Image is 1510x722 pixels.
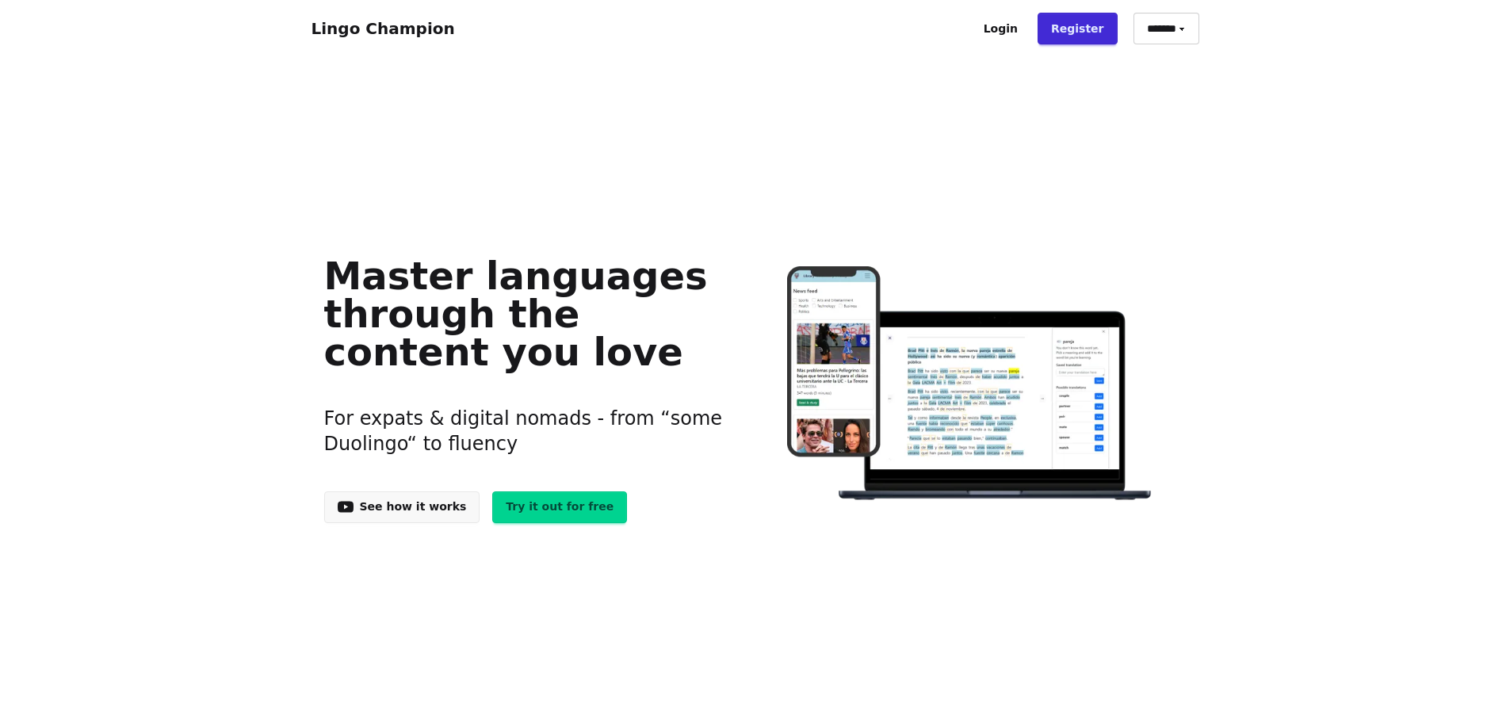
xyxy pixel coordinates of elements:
a: Try it out for free [492,491,627,523]
h3: For expats & digital nomads - from “some Duolingo“ to fluency [324,387,731,476]
a: Login [970,13,1031,44]
a: Register [1038,13,1118,44]
a: Lingo Champion [312,19,455,38]
h1: Master languages through the content you love [324,257,731,371]
img: Learn languages online [755,266,1186,503]
a: See how it works [324,491,480,523]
